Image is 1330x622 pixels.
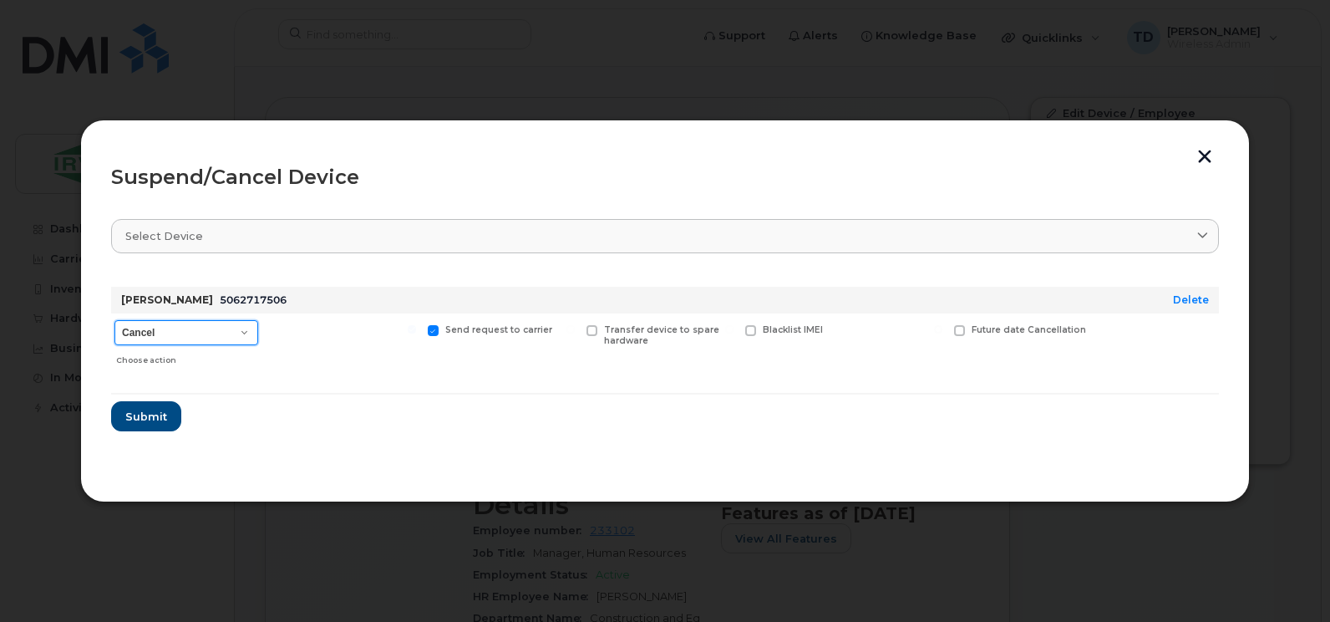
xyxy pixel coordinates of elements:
input: Send request to carrier [408,325,416,334]
input: Transfer device to spare hardware [566,325,575,334]
input: Blacklist IMEI [725,325,734,334]
span: 5062717506 [220,293,287,306]
span: Future date Cancellation [972,324,1086,335]
div: Choose action [116,347,258,367]
input: Future date Cancellation [934,325,942,334]
span: Blacklist IMEI [763,324,823,335]
span: Transfer device to spare hardware [604,324,719,346]
div: Suspend/Cancel Device [111,167,1219,187]
a: Delete [1173,293,1209,306]
span: Send request to carrier [445,324,552,335]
